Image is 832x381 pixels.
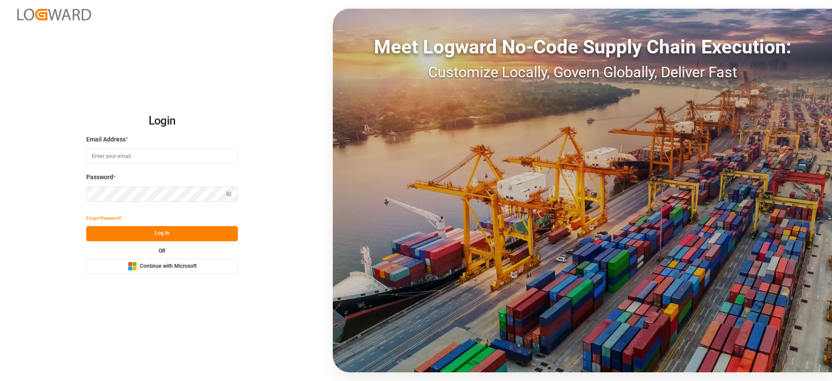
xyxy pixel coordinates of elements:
[333,33,832,61] div: Meet Logward No-Code Supply Chain Execution:
[86,135,126,144] span: Email Address
[86,211,122,226] button: Forgot Password?
[86,148,238,164] input: Enter your email
[86,173,113,182] span: Password
[86,259,238,274] button: Continue with Microsoft
[86,226,238,241] button: Log In
[140,263,197,270] span: Continue with Microsoft
[159,248,166,253] small: OR
[86,107,238,135] h2: Login
[333,61,832,83] div: Customize Locally, Govern Globally, Deliver Fast
[17,9,91,20] img: Logward_new_orange.png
